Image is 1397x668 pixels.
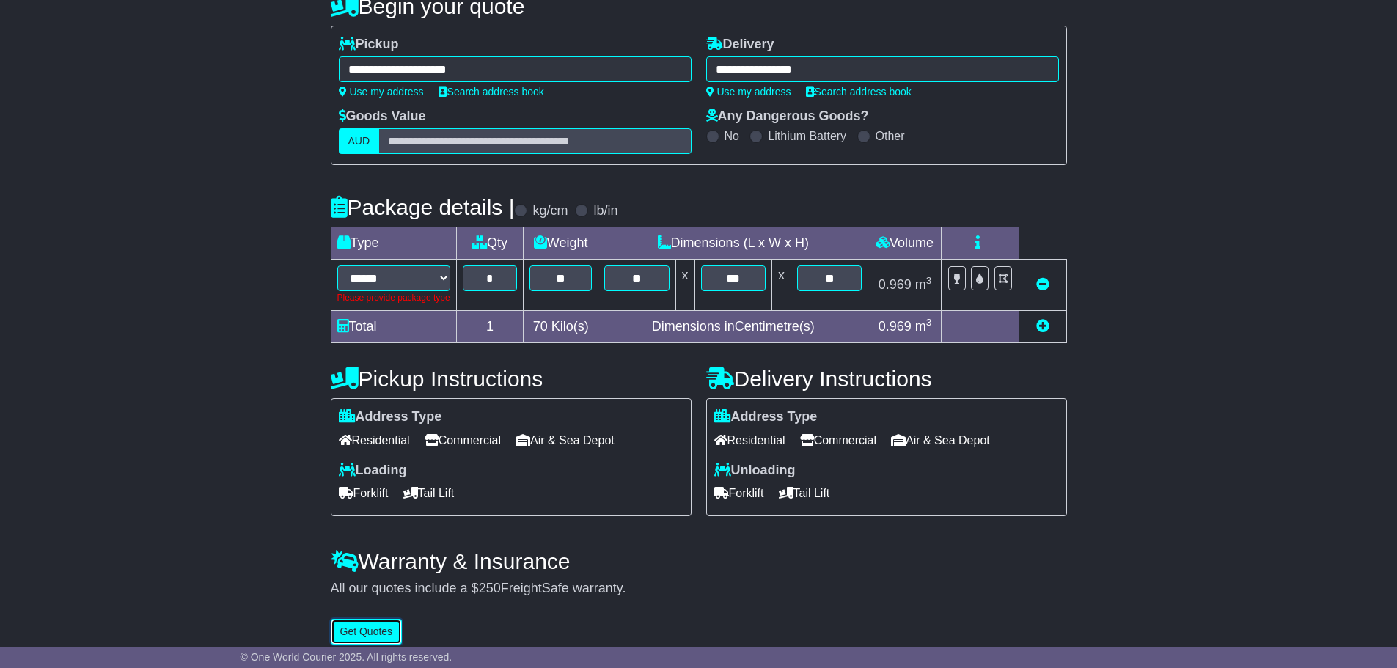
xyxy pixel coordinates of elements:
label: Any Dangerous Goods? [706,109,869,125]
button: Get Quotes [331,619,403,645]
span: Tail Lift [779,482,830,504]
sup: 3 [926,275,932,286]
label: Goods Value [339,109,426,125]
span: © One World Courier 2025. All rights reserved. [241,651,452,663]
span: m [915,319,932,334]
span: Air & Sea Depot [516,429,615,452]
span: 0.969 [879,277,912,292]
span: Air & Sea Depot [891,429,990,452]
label: AUD [339,128,380,154]
label: Unloading [714,463,796,479]
div: Please provide package type [337,291,450,304]
sup: 3 [926,317,932,328]
label: lb/in [593,203,617,219]
span: Commercial [800,429,876,452]
span: m [915,277,932,292]
span: 0.969 [879,319,912,334]
span: Forklift [339,482,389,504]
div: All our quotes include a $ FreightSafe warranty. [331,581,1067,597]
td: Qty [456,227,524,260]
td: Total [331,311,456,343]
label: Address Type [339,409,442,425]
span: Residential [714,429,785,452]
label: kg/cm [532,203,568,219]
span: Residential [339,429,410,452]
label: Pickup [339,37,399,53]
a: Remove this item [1036,277,1049,292]
td: Weight [524,227,598,260]
td: x [771,260,791,311]
label: Loading [339,463,407,479]
label: Address Type [714,409,818,425]
a: Use my address [706,86,791,98]
h4: Pickup Instructions [331,367,692,391]
span: Tail Lift [403,482,455,504]
a: Search address book [439,86,544,98]
a: Add new item [1036,319,1049,334]
a: Search address book [806,86,912,98]
h4: Package details | [331,195,515,219]
td: Kilo(s) [524,311,598,343]
td: 1 [456,311,524,343]
label: Delivery [706,37,774,53]
h4: Warranty & Insurance [331,549,1067,573]
span: Forklift [714,482,764,504]
td: Dimensions (L x W x H) [598,227,868,260]
h4: Delivery Instructions [706,367,1067,391]
td: Dimensions in Centimetre(s) [598,311,868,343]
label: No [725,129,739,143]
label: Lithium Battery [768,129,846,143]
a: Use my address [339,86,424,98]
span: 250 [479,581,501,595]
span: Commercial [425,429,501,452]
span: 70 [533,319,548,334]
td: x [675,260,694,311]
label: Other [876,129,905,143]
td: Type [331,227,456,260]
td: Volume [868,227,942,260]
